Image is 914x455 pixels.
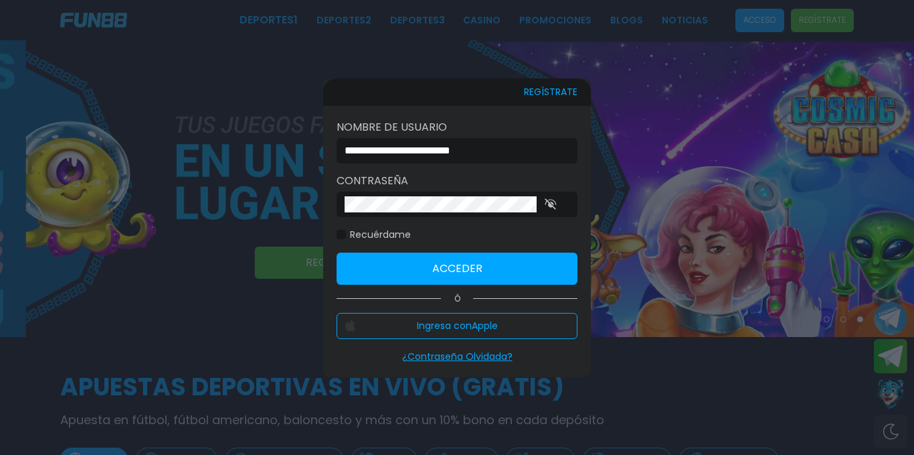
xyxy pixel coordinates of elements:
button: Acceder [337,253,577,285]
p: Ó [337,293,577,305]
label: Contraseña [337,173,577,189]
button: Ingresa conApple [337,313,577,339]
label: Recuérdame [337,228,411,242]
label: Nombre de usuario [337,119,577,135]
p: ¿Contraseña Olvidada? [337,350,577,364]
button: REGÍSTRATE [524,78,577,106]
